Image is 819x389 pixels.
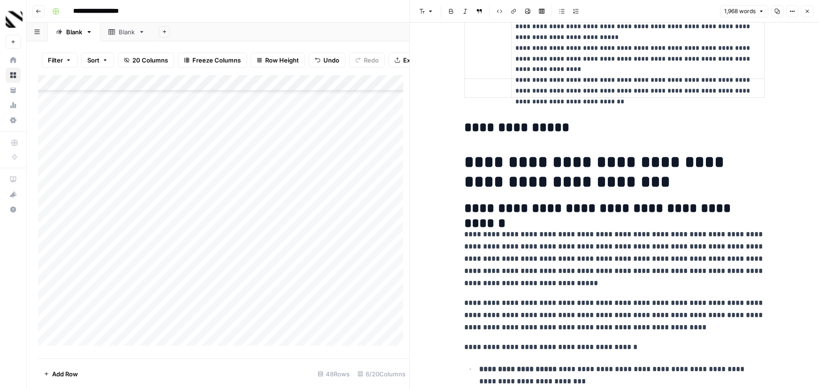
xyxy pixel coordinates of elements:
[119,27,135,37] div: Blank
[66,27,82,37] div: Blank
[6,98,21,113] a: Usage
[100,23,153,41] a: Blank
[354,366,410,381] div: 6/20 Columns
[6,187,20,202] div: What's new?
[724,7,756,16] span: 1,968 words
[314,366,354,381] div: 48 Rows
[309,53,345,68] button: Undo
[403,55,436,65] span: Export CSV
[178,53,247,68] button: Freeze Columns
[6,113,21,128] a: Settings
[48,55,63,65] span: Filter
[6,83,21,98] a: Your Data
[720,5,768,17] button: 1,968 words
[132,55,168,65] span: 20 Columns
[251,53,305,68] button: Row Height
[6,8,21,31] button: Workspace: Canyon
[6,172,21,187] a: AirOps Academy
[364,55,379,65] span: Redo
[42,53,77,68] button: Filter
[6,68,21,83] a: Browse
[389,53,443,68] button: Export CSV
[6,11,23,28] img: Canyon Logo
[349,53,385,68] button: Redo
[48,23,100,41] a: Blank
[81,53,114,68] button: Sort
[6,53,21,68] a: Home
[52,369,78,379] span: Add Row
[192,55,241,65] span: Freeze Columns
[87,55,100,65] span: Sort
[118,53,174,68] button: 20 Columns
[265,55,299,65] span: Row Height
[323,55,339,65] span: Undo
[6,202,21,217] button: Help + Support
[38,366,84,381] button: Add Row
[6,187,21,202] button: What's new?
